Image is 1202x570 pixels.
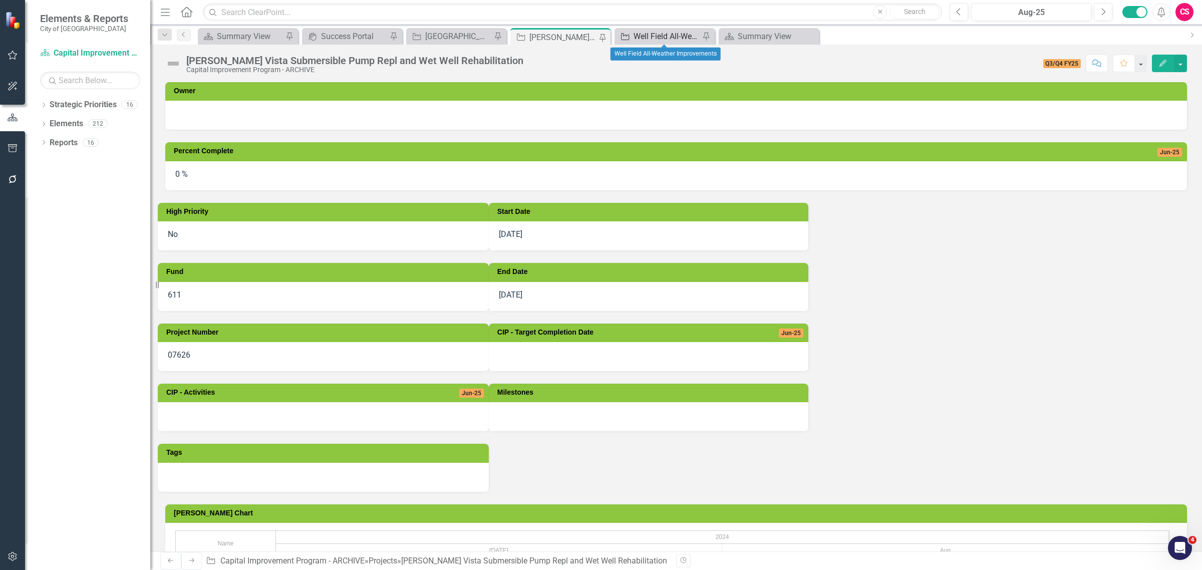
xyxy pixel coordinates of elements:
div: Name [176,531,275,556]
a: [GEOGRAPHIC_DATA] Complete Street Project [409,30,491,43]
div: 0 % [165,161,1187,190]
button: Aug-25 [971,3,1091,21]
h3: Project Number [166,329,484,336]
div: » » [206,555,669,567]
input: Search Below... [40,72,140,89]
div: Summary View [738,30,816,43]
a: Well Field All-Weather Improvements [617,30,700,43]
span: Jun-25 [779,329,803,338]
span: [DATE] [499,229,522,239]
button: Search [889,5,940,19]
h3: CIP - Activities [166,389,378,396]
span: Jun-25 [1157,148,1182,157]
h3: End Date [497,268,803,275]
span: 07626 [168,350,190,360]
a: Summary View [721,30,816,43]
span: 4 [1188,536,1196,544]
img: ClearPoint Strategy [5,11,23,29]
a: Strategic Priorities [50,99,117,111]
div: [PERSON_NAME] Vista Submersible Pump Repl and Wet Well Rehabilitation [529,31,598,44]
h3: [PERSON_NAME] Chart [174,509,1182,517]
div: [GEOGRAPHIC_DATA] Complete Street Project [425,30,491,43]
a: Reports [50,137,78,149]
span: Elements & Reports [40,13,128,25]
div: Summary View [217,30,283,43]
div: 2024 [276,531,1169,543]
h3: Fund [166,268,484,275]
div: 16 [83,138,99,147]
span: [DATE] [499,290,522,300]
div: Well Field All-Weather Improvements [611,48,721,61]
div: Aug [722,544,1169,557]
input: Search ClearPoint... [203,4,942,21]
span: Jun-25 [459,389,484,398]
div: Capital Improvement Program - ARCHIVE [186,66,523,74]
div: 16 [122,101,138,109]
a: Projects [369,556,397,565]
div: Jul [276,544,722,557]
span: No [168,229,178,239]
div: 212 [88,120,108,128]
img: Not Defined [165,56,181,72]
a: Success Portal [305,30,387,43]
h3: High Priority [166,208,484,215]
div: [PERSON_NAME] Vista Submersible Pump Repl and Wet Well Rehabilitation [186,55,523,66]
iframe: Intercom live chat [1168,536,1192,560]
h3: CIP - Target Completion Date [497,329,742,336]
h3: Milestones [497,389,803,396]
span: Search [904,8,926,16]
span: 611 [168,290,181,300]
span: Q3/Q4 FY25 [1043,59,1081,68]
h3: Owner [174,87,1182,95]
h3: Percent Complete [174,147,889,155]
a: Capital Improvement Program - ARCHIVE [40,48,140,59]
div: [PERSON_NAME] Vista Submersible Pump Repl and Wet Well Rehabilitation [401,556,667,565]
a: Summary View [200,30,283,43]
div: Well Field All-Weather Improvements [634,30,700,43]
a: Elements [50,118,83,130]
a: Capital Improvement Program - ARCHIVE [220,556,365,565]
button: CS [1175,3,1193,21]
div: Success Portal [321,30,387,43]
h3: Start Date [497,208,803,215]
div: Aug-25 [975,7,1088,19]
small: City of [GEOGRAPHIC_DATA] [40,25,128,33]
h3: Tags [166,449,484,456]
